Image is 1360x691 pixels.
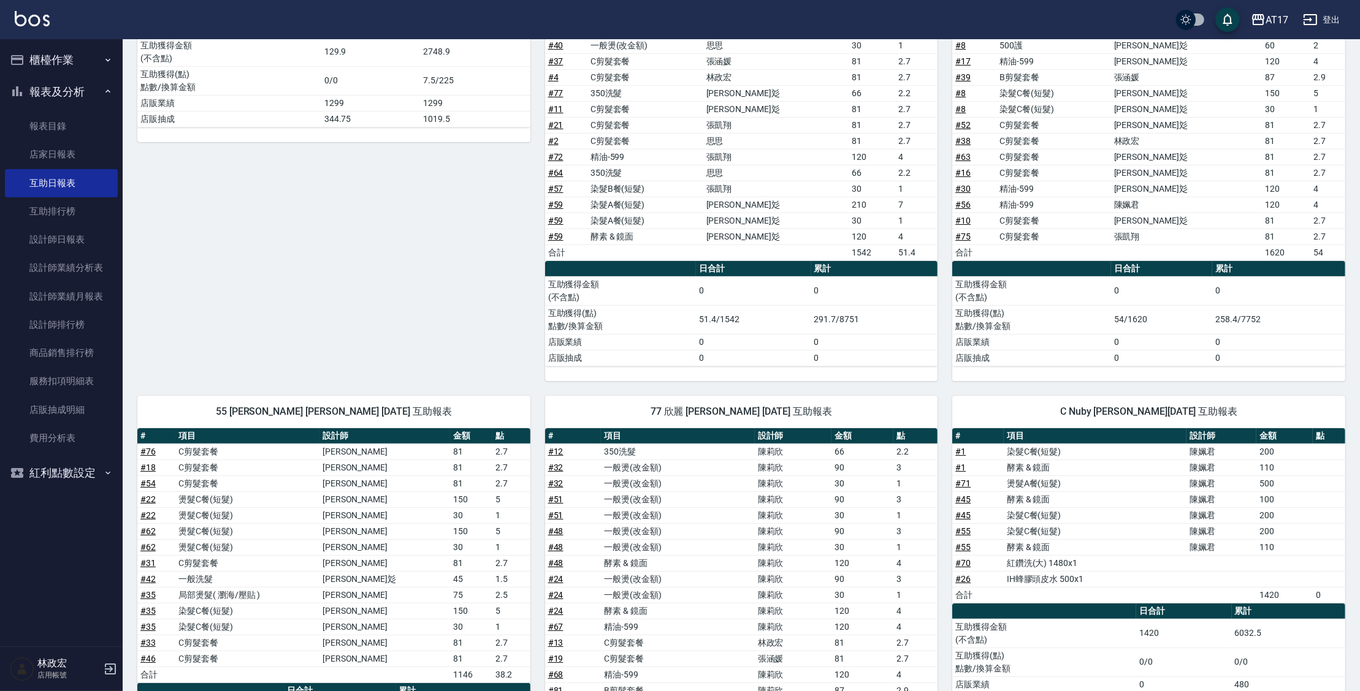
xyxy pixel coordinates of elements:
[1262,69,1310,85] td: 87
[1212,305,1345,334] td: 258.4/7752
[450,428,492,444] th: 金額
[420,66,530,95] td: 7.5/225
[10,657,34,681] img: Person
[1266,12,1288,28] div: AT17
[849,197,895,213] td: 210
[955,478,971,488] a: #71
[319,428,450,444] th: 設計師
[849,117,895,133] td: 81
[1111,53,1263,69] td: [PERSON_NAME]彣
[955,542,971,552] a: #55
[955,88,966,98] a: #8
[1186,475,1256,491] td: 陳姵君
[1262,228,1310,244] td: 81
[140,526,156,536] a: #62
[893,444,938,459] td: 2.2
[703,69,849,85] td: 林政宏
[140,638,156,648] a: #33
[1310,165,1345,181] td: 2.7
[548,622,563,632] a: #67
[1310,213,1345,228] td: 2.7
[849,213,895,228] td: 30
[15,11,50,26] img: Logo
[5,44,118,76] button: 櫃檯作業
[895,213,938,228] td: 1
[420,37,530,66] td: 2748.9
[548,590,563,600] a: #24
[548,542,563,552] a: #48
[1262,244,1310,260] td: 1620
[1310,101,1345,117] td: 1
[137,111,321,127] td: 店販抽成
[587,149,703,165] td: 精油-599
[996,213,1111,228] td: C剪髮套餐
[545,244,587,260] td: 合計
[1111,261,1212,277] th: 日合計
[420,111,530,127] td: 1019.5
[5,311,118,339] a: 設計師排行榜
[140,654,156,663] a: #46
[548,463,563,472] a: #32
[849,244,895,260] td: 1542
[703,197,849,213] td: [PERSON_NAME]彣
[1310,133,1345,149] td: 2.7
[548,120,563,130] a: #21
[492,475,530,491] td: 2.7
[5,197,118,225] a: 互助排行榜
[140,463,156,472] a: #18
[703,228,849,244] td: [PERSON_NAME]彣
[996,37,1111,53] td: 500護
[601,444,754,459] td: 350洗髮
[492,428,530,444] th: 點
[548,72,559,82] a: #4
[1111,101,1263,117] td: [PERSON_NAME]彣
[137,95,321,111] td: 店販業績
[137,428,175,444] th: #
[755,459,831,475] td: 陳莉欣
[548,88,563,98] a: #77
[895,85,938,101] td: 2.2
[548,200,563,210] a: #59
[955,168,971,178] a: #16
[1262,165,1310,181] td: 81
[1004,428,1186,444] th: 項目
[955,56,971,66] a: #17
[321,95,421,111] td: 1299
[5,225,118,254] a: 設計師日報表
[548,638,563,648] a: #13
[1310,37,1345,53] td: 2
[1186,444,1256,459] td: 陳姵君
[1111,149,1263,165] td: [PERSON_NAME]彣
[587,133,703,149] td: C剪髮套餐
[1111,85,1263,101] td: [PERSON_NAME]彣
[601,459,754,475] td: 一般燙(改金額)
[548,494,563,504] a: #51
[849,37,895,53] td: 30
[703,101,849,117] td: [PERSON_NAME]彣
[420,95,530,111] td: 1299
[893,475,938,491] td: 1
[587,69,703,85] td: C剪髮套餐
[955,510,971,520] a: #45
[895,197,938,213] td: 7
[5,424,118,452] a: 費用分析表
[450,459,492,475] td: 81
[321,111,421,127] td: 344.75
[703,213,849,228] td: [PERSON_NAME]彣
[5,169,118,197] a: 互助日報表
[1111,69,1263,85] td: 張涵媛
[831,475,893,491] td: 30
[587,117,703,133] td: C剪髮套餐
[175,459,319,475] td: C剪髮套餐
[952,350,1111,366] td: 店販抽成
[1111,334,1212,350] td: 0
[1256,475,1313,491] td: 500
[1111,197,1263,213] td: 陳姵君
[696,305,811,334] td: 51.4/1542
[548,216,563,225] a: #59
[849,133,895,149] td: 81
[140,542,156,552] a: #62
[548,184,563,194] a: #57
[703,149,849,165] td: 張凱翔
[5,396,118,424] a: 店販抽成明細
